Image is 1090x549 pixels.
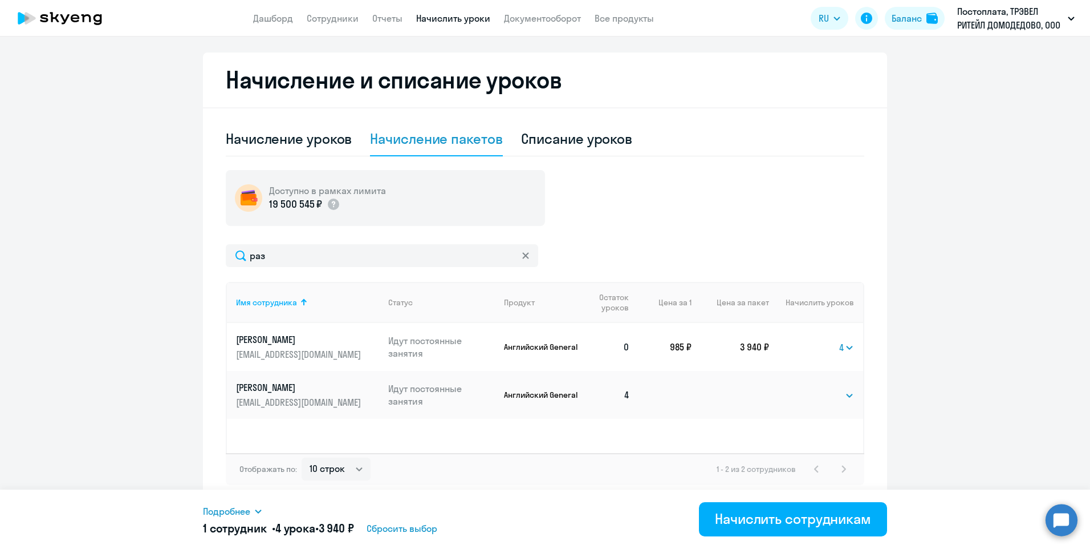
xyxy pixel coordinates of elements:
a: [PERSON_NAME][EMAIL_ADDRESS][DOMAIN_NAME] [236,333,379,361]
span: RU [819,11,829,25]
button: Балансbalance [885,7,945,30]
span: Сбросить выбор [367,522,437,535]
div: Остаток уроков [590,292,639,313]
img: balance [926,13,938,24]
div: Баланс [892,11,922,25]
h2: Начисление и списание уроков [226,66,864,94]
a: Все продукты [595,13,654,24]
td: 985 ₽ [639,323,692,371]
a: Сотрудники [307,13,359,24]
span: Отображать по: [239,464,297,474]
button: Постоплата, ТРЭВЕЛ РИТЕЙЛ ДОМОДЕДОВО, ООО [951,5,1080,32]
th: Начислить уроков [769,282,863,323]
p: [EMAIL_ADDRESS][DOMAIN_NAME] [236,396,364,409]
input: Поиск по имени, email, продукту или статусу [226,244,538,267]
button: RU [811,7,848,30]
span: Подробнее [203,504,250,518]
p: Английский General [504,342,581,352]
div: Продукт [504,297,535,308]
a: [PERSON_NAME][EMAIL_ADDRESS][DOMAIN_NAME] [236,381,379,409]
div: Списание уроков [521,130,633,148]
div: Начислить сотрудникам [715,510,871,528]
p: Английский General [504,390,581,400]
div: Статус [388,297,495,308]
a: Отчеты [372,13,402,24]
button: Начислить сотрудникам [699,502,887,536]
p: [PERSON_NAME] [236,333,364,346]
td: 0 [581,323,639,371]
div: Имя сотрудника [236,297,379,308]
th: Цена за пакет [692,282,769,323]
p: Идут постоянные занятия [388,382,495,407]
div: Начисление уроков [226,130,352,148]
h5: 1 сотрудник • • [203,520,354,536]
p: Постоплата, ТРЭВЕЛ РИТЕЙЛ ДОМОДЕДОВО, ООО [957,5,1063,32]
a: Дашборд [253,13,293,24]
p: Идут постоянные занятия [388,334,495,360]
div: Продукт [504,297,581,308]
td: 3 940 ₽ [692,323,769,371]
p: [PERSON_NAME] [236,381,364,394]
h5: Доступно в рамках лимита [269,184,386,197]
td: 4 [581,371,639,419]
a: Документооборот [504,13,581,24]
span: Остаток уроков [590,292,629,313]
img: wallet-circle.png [235,184,262,212]
div: Статус [388,297,413,308]
div: Начисление пакетов [370,130,502,148]
div: Имя сотрудника [236,297,297,308]
span: 3 940 ₽ [319,521,354,535]
span: 4 урока [275,521,315,535]
p: [EMAIL_ADDRESS][DOMAIN_NAME] [236,348,364,361]
th: Цена за 1 [639,282,692,323]
span: 1 - 2 из 2 сотрудников [717,464,796,474]
a: Начислить уроки [416,13,490,24]
p: 19 500 545 ₽ [269,197,322,212]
